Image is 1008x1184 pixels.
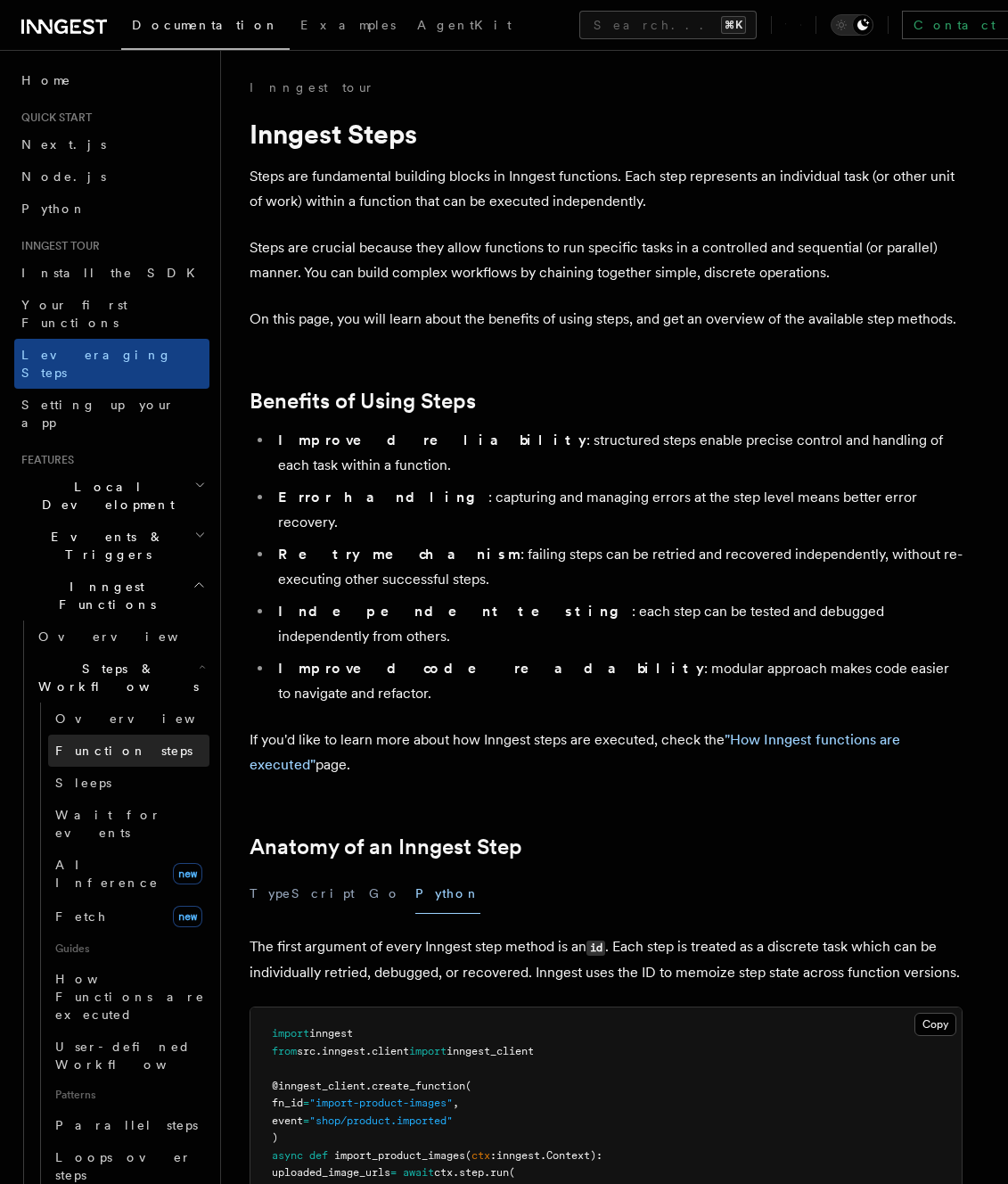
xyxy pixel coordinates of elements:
[303,1114,309,1127] span: =
[14,389,209,439] a: Setting up your app
[484,1166,490,1179] span: .
[21,266,206,280] span: Install the SDK
[250,728,963,777] p: If you'd like to learn more about how Inngest steps are executed, check the page.
[403,1166,434,1179] span: await
[55,909,107,924] span: Fetch
[273,599,963,649] li: : each step can be tested and debugged independently from others.
[372,1045,409,1057] span: client
[55,776,111,790] span: Sleeps
[14,257,209,289] a: Install the SDK
[272,1097,303,1109] span: fn_id
[409,1045,447,1057] span: import
[21,137,106,152] span: Next.js
[55,858,159,890] span: AI Inference
[273,542,963,592] li: : failing steps can be retried and recovered independently, without re-executing other successful...
[55,808,161,840] span: Wait for events
[48,1031,209,1081] a: User-defined Workflows
[453,1166,459,1179] span: .
[38,629,222,644] span: Overview
[309,1149,328,1162] span: def
[21,298,127,330] span: Your first Functions
[250,874,355,914] button: TypeScript
[48,703,209,735] a: Overview
[278,489,488,506] strong: Error handling
[14,289,209,339] a: Your first Functions
[309,1027,353,1040] span: inngest
[14,471,209,521] button: Local Development
[55,744,193,758] span: Function steps
[250,307,963,332] p: On this page, you will learn about the benefits of using steps, and get an overview of the availa...
[490,1149,496,1162] span: :
[406,5,522,48] a: AgentKit
[465,1080,471,1092] span: (
[14,571,209,621] button: Inngest Functions
[173,863,202,884] span: new
[21,201,86,216] span: Python
[273,428,963,478] li: : structured steps enable precise control and handling of each task within a function.
[434,1166,453,1179] span: ctx
[48,1081,209,1109] span: Patterns
[586,941,605,956] code: id
[48,735,209,767] a: Function steps
[132,18,279,32] span: Documentation
[14,193,209,225] a: Python
[173,906,202,927] span: new
[540,1149,546,1162] span: .
[14,128,209,160] a: Next.js
[390,1166,397,1179] span: =
[250,118,963,150] h1: Inngest Steps
[250,235,963,285] p: Steps are crucial because they allow functions to run specific tasks in a controlled and sequenti...
[14,239,100,253] span: Inngest tour
[21,398,175,430] span: Setting up your app
[334,1149,465,1162] span: import_product_images
[496,1149,540,1162] span: inngest
[14,528,194,563] span: Events & Triggers
[14,64,209,96] a: Home
[509,1166,515,1179] span: (
[55,711,239,726] span: Overview
[121,5,290,50] a: Documentation
[297,1045,316,1057] span: src
[831,14,873,36] button: Toggle dark mode
[31,653,209,703] button: Steps & Workflows
[48,849,209,899] a: AI Inferencenew
[365,1080,372,1092] span: .
[490,1166,509,1179] span: run
[914,1013,956,1036] button: Copy
[21,348,172,380] span: Leveraging Steps
[471,1149,490,1162] span: ctx
[55,1150,192,1182] span: Loops over steps
[14,453,74,467] span: Features
[48,899,209,934] a: Fetchnew
[278,432,586,448] strong: Improved reliability
[250,78,374,96] a: Inngest tour
[369,874,401,914] button: Go
[48,767,209,799] a: Sleeps
[250,389,476,414] a: Benefits of Using Steps
[55,1040,216,1072] span: User-defined Workflows
[322,1045,365,1057] span: inngest
[250,835,522,859] a: Anatomy of an Inngest Step
[300,18,396,32] span: Examples
[272,1080,365,1092] span: @inngest_client
[365,1045,372,1057] span: .
[21,71,71,89] span: Home
[272,1131,278,1144] span: )
[14,339,209,389] a: Leveraging Steps
[309,1097,453,1109] span: "import-product-images"
[14,578,193,613] span: Inngest Functions
[14,111,92,125] span: Quick start
[447,1045,534,1057] span: inngest_client
[316,1045,322,1057] span: .
[14,160,209,193] a: Node.js
[48,963,209,1031] a: How Functions are executed
[465,1149,471,1162] span: (
[272,1114,303,1127] span: event
[14,521,209,571] button: Events & Triggers
[417,18,512,32] span: AgentKit
[290,5,406,48] a: Examples
[21,169,106,184] span: Node.js
[272,1149,303,1162] span: async
[273,485,963,535] li: : capturing and managing errors at the step level means better error recovery.
[31,621,209,653] a: Overview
